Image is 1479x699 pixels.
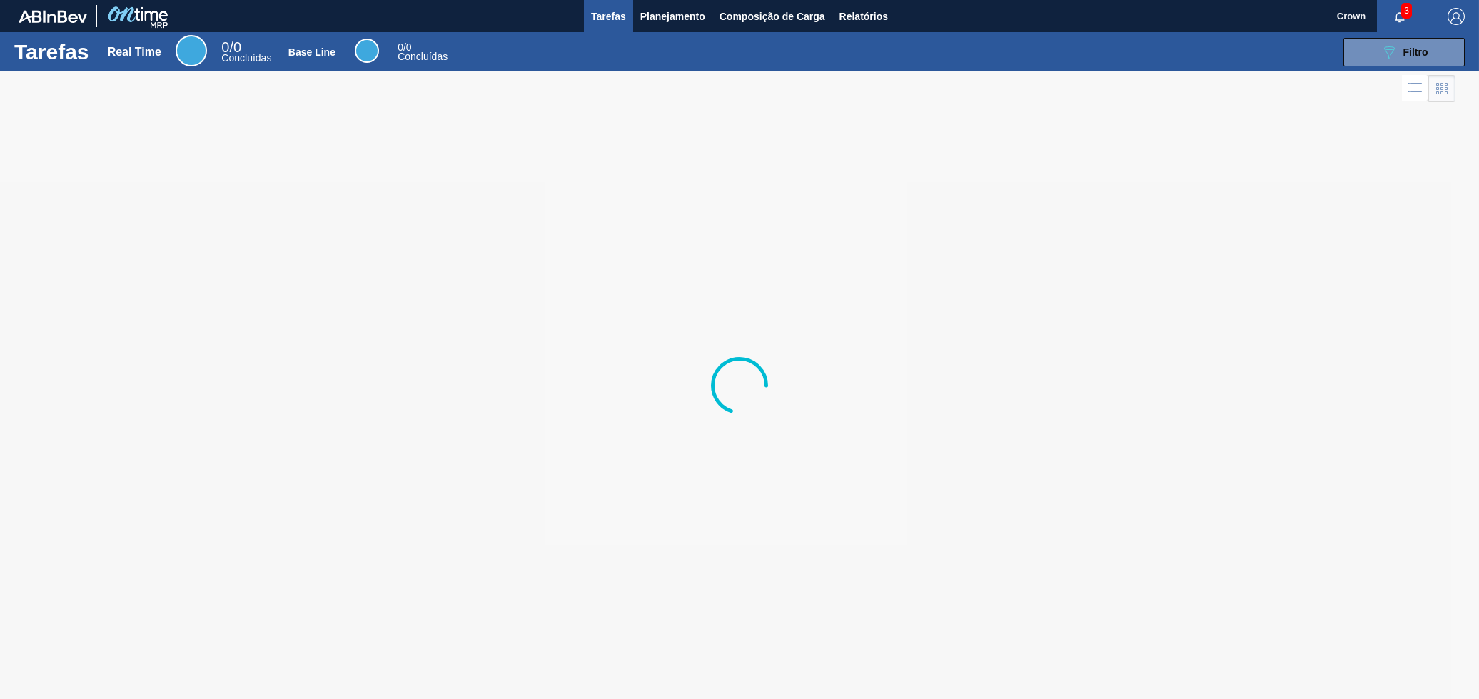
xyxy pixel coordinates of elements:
[398,43,448,61] div: Base Line
[1448,8,1465,25] img: Logout
[221,39,229,55] span: 0
[19,10,87,23] img: TNhmsLtSVTkK8tSr43FrP2fwEKptu5GPRR3wAAAABJRU5ErkJggg==
[591,8,626,25] span: Tarefas
[398,41,403,53] span: 0
[398,41,411,53] span: / 0
[1401,3,1412,19] span: 3
[176,35,207,66] div: Real Time
[720,8,825,25] span: Composição de Carga
[108,46,161,59] div: Real Time
[221,41,271,63] div: Real Time
[1343,38,1465,66] button: Filtro
[288,46,335,58] div: Base Line
[1403,46,1428,58] span: Filtro
[355,39,379,63] div: Base Line
[14,44,89,60] h1: Tarefas
[398,51,448,62] span: Concluídas
[221,39,241,55] span: / 0
[221,52,271,64] span: Concluídas
[839,8,888,25] span: Relatórios
[640,8,705,25] span: Planejamento
[1377,6,1423,26] button: Notificações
